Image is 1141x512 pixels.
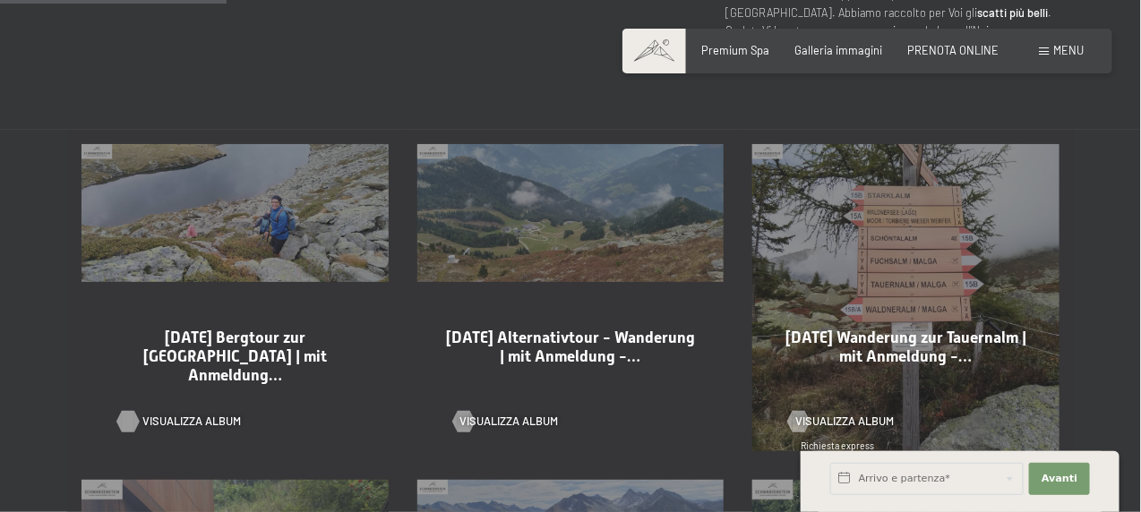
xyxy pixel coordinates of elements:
[801,440,874,451] span: Richiesta express
[1042,472,1077,486] span: Avanti
[446,329,695,365] span: [DATE] Alternativtour - Wanderung | mit Anmeldung -…
[453,414,559,430] a: Visualizza album
[1029,463,1090,495] button: Avanti
[908,43,999,57] a: PRENOTA ONLINE
[788,414,894,430] a: Visualizza album
[1053,43,1084,57] span: Menu
[142,414,241,430] span: Visualizza album
[785,329,1026,365] span: [DATE] Wanderung zur Tauernalm | mit Anmeldung -…
[143,329,327,384] span: [DATE] Bergtour zur [GEOGRAPHIC_DATA] | mit Anmeldung…
[795,43,883,57] a: Galleria immagini
[117,414,223,430] a: Visualizza album
[795,414,894,430] span: Visualizza album
[977,5,1048,20] strong: scatti più belli
[460,414,559,430] span: Visualizza album
[702,43,770,57] a: Premium Spa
